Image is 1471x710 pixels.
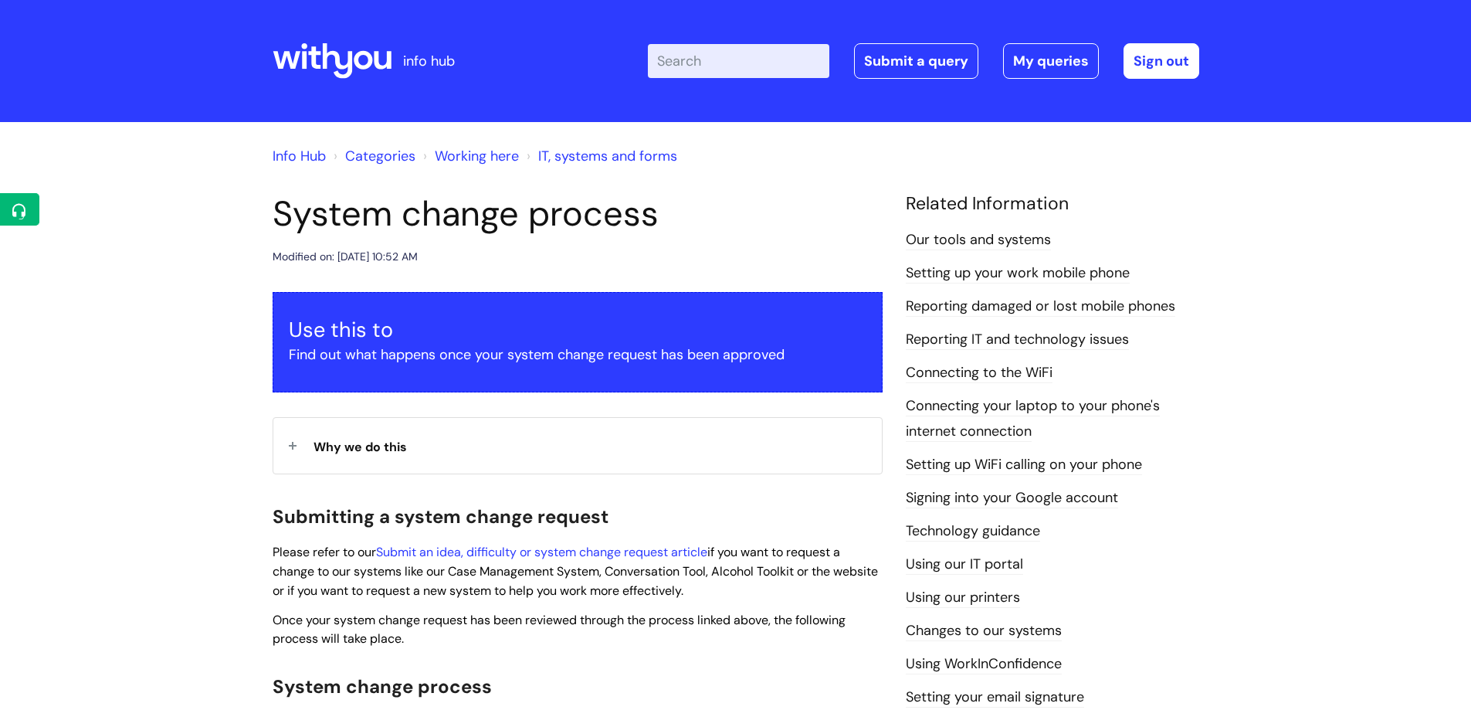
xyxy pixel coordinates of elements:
li: Solution home [330,144,415,168]
a: Using WorkInConfidence [906,654,1062,674]
a: Working here [435,147,519,165]
input: Search [648,44,829,78]
h3: Use this to [289,318,866,342]
span: System change process [273,674,492,698]
a: Using our IT portal [906,555,1023,575]
a: Connecting your laptop to your phone's internet connection [906,396,1160,441]
span: Once your system change request has been reviewed through the process linked above, the following... [273,612,846,647]
a: Submit an idea, difficulty or system change request article [376,544,707,560]
li: IT, systems and forms [523,144,677,168]
a: My queries [1003,43,1099,79]
a: Setting up WiFi calling on your phone [906,455,1142,475]
span: Submitting a system change request [273,504,608,528]
a: Connecting to the WiFi [906,363,1052,383]
a: Setting your email signature [906,688,1084,708]
a: Reporting IT and technology issues [906,330,1129,350]
a: Changes to our systems [906,621,1062,641]
span: Please refer to our if you want to request a change to our systems like our Case Management Syste... [273,544,878,599]
a: Categories [345,147,415,165]
a: IT, systems and forms [538,147,677,165]
a: Using our printers [906,588,1020,608]
a: Sign out [1124,43,1199,79]
a: Setting up your work mobile phone [906,263,1130,284]
a: Our tools and systems [906,230,1051,250]
h1: System change process [273,193,883,235]
a: Info Hub [273,147,326,165]
span: Why we do this [314,439,407,455]
li: Working here [419,144,519,168]
h4: Related Information [906,193,1199,215]
p: Find out what happens once your system change request has been approved [289,342,866,367]
div: | - [648,43,1199,79]
div: Modified on: [DATE] 10:52 AM [273,247,418,267]
p: info hub [403,49,455,73]
a: Signing into your Google account [906,488,1118,508]
a: Technology guidance [906,521,1040,542]
a: Reporting damaged or lost mobile phones [906,297,1175,317]
a: Submit a query [854,43,978,79]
